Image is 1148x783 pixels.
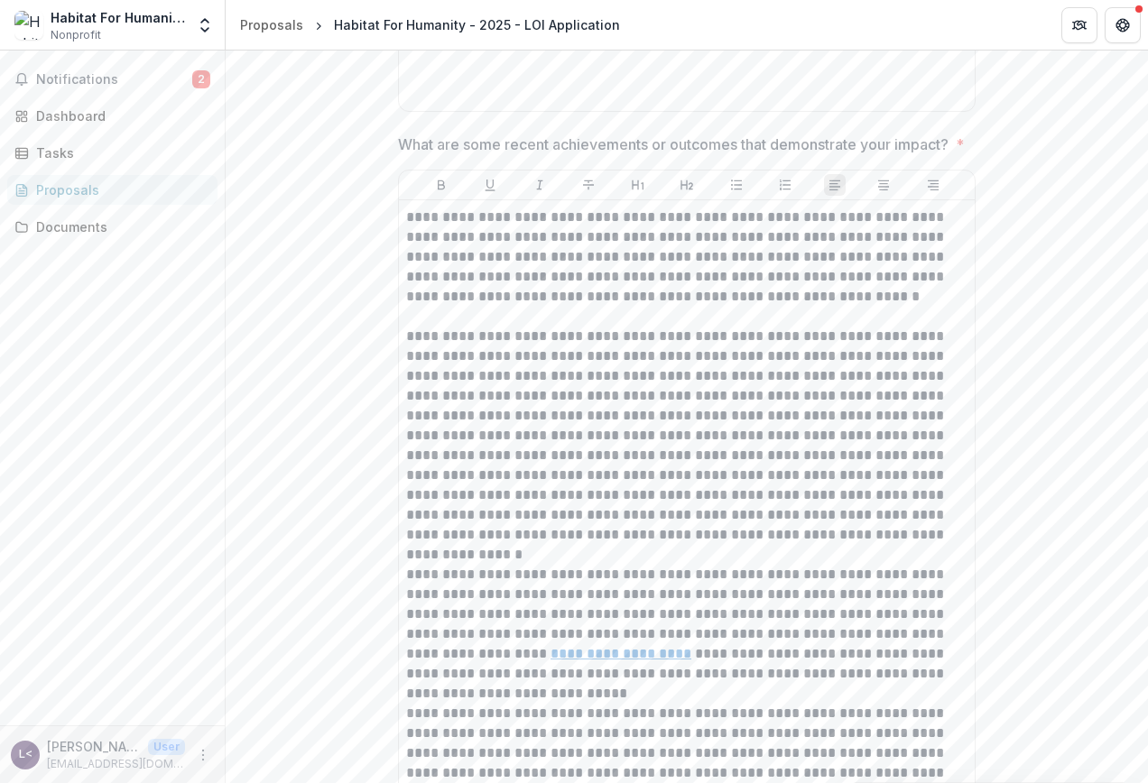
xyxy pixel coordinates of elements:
button: Align Right [922,174,944,196]
a: Proposals [233,12,310,38]
p: [EMAIL_ADDRESS][DOMAIN_NAME] [47,756,185,772]
button: Bullet List [726,174,747,196]
span: Notifications [36,72,192,88]
div: Tasks [36,143,203,162]
button: Heading 1 [627,174,649,196]
div: Lee <ljerstad@habitat.org> <ljerstad@habitat.org> [19,749,32,760]
div: Habitat For Humanity International Inc. [51,8,185,27]
a: Tasks [7,138,218,168]
button: Bold [430,174,452,196]
p: User [148,739,185,755]
button: Strike [578,174,599,196]
div: Documents [36,217,203,236]
div: Habitat For Humanity - 2025 - LOI Application [334,15,620,34]
button: Heading 2 [676,174,698,196]
button: Align Center [873,174,894,196]
img: Habitat For Humanity International Inc. [14,11,43,40]
nav: breadcrumb [233,12,627,38]
button: Open entity switcher [192,7,218,43]
button: Get Help [1105,7,1141,43]
p: [PERSON_NAME] <[EMAIL_ADDRESS][DOMAIN_NAME]> <[EMAIL_ADDRESS][DOMAIN_NAME]> [47,737,141,756]
button: Italicize [529,174,551,196]
span: 2 [192,70,210,88]
div: Proposals [240,15,303,34]
button: Underline [479,174,501,196]
a: Proposals [7,175,218,205]
p: What are some recent achievements or outcomes that demonstrate your impact? [398,134,949,155]
span: Nonprofit [51,27,101,43]
div: Proposals [36,180,203,199]
div: Dashboard [36,106,203,125]
button: Ordered List [774,174,796,196]
a: Documents [7,212,218,242]
button: More [192,744,214,766]
a: Dashboard [7,101,218,131]
button: Notifications2 [7,65,218,94]
button: Partners [1061,7,1097,43]
button: Align Left [824,174,846,196]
